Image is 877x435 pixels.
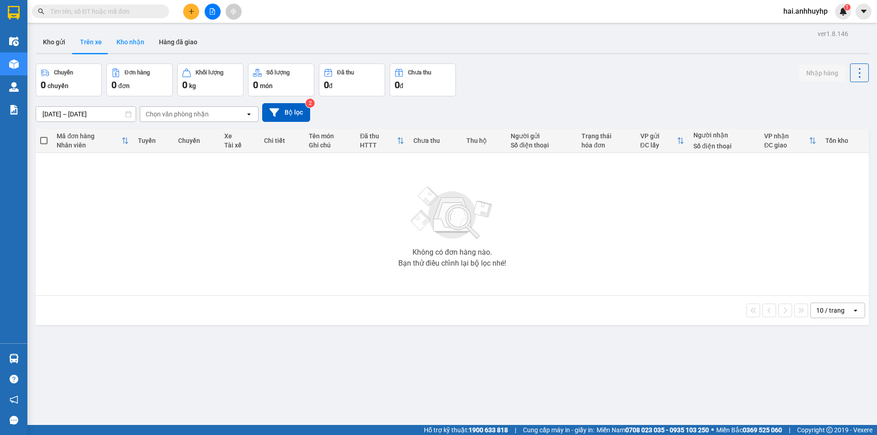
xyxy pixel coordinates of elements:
[9,37,19,46] img: warehouse-icon
[245,110,253,118] svg: open
[693,142,755,150] div: Số điện thoại
[636,129,689,153] th: Toggle SortBy
[511,142,572,149] div: Số điện thoại
[177,63,243,96] button: Khối lượng0kg
[178,137,215,144] div: Chuyến
[711,428,714,432] span: ⚪️
[224,132,255,140] div: Xe
[625,426,709,434] strong: 0708 023 035 - 0935 103 250
[716,425,782,435] span: Miền Bắc
[9,354,19,363] img: warehouse-icon
[337,69,354,76] div: Đã thu
[309,142,351,149] div: Ghi chú
[10,375,18,383] span: question-circle
[36,31,73,53] button: Kho gửi
[839,7,847,16] img: icon-new-feature
[9,82,19,92] img: warehouse-icon
[9,59,19,69] img: warehouse-icon
[360,142,397,149] div: HTTT
[306,99,315,108] sup: 2
[597,425,709,435] span: Miền Nam
[844,4,851,10] sup: 1
[523,425,594,435] span: Cung cấp máy in - giấy in:
[818,29,848,39] div: ver 1.8.146
[760,129,821,153] th: Toggle SortBy
[776,5,835,17] span: hai.anhhuyhp
[743,426,782,434] strong: 0369 525 060
[10,395,18,404] span: notification
[109,31,152,53] button: Kho nhận
[50,6,158,16] input: Tìm tên, số ĐT hoặc mã đơn
[319,63,385,96] button: Đã thu0đ
[57,142,121,149] div: Nhân viên
[52,129,133,153] th: Toggle SortBy
[412,249,492,256] div: Không có đơn hàng nào.
[799,65,845,81] button: Nhập hàng
[10,416,18,425] span: message
[469,426,508,434] strong: 1900 633 818
[398,260,506,267] div: Bạn thử điều chỉnh lại bộ lọc nhé!
[466,137,502,144] div: Thu hộ
[324,79,329,90] span: 0
[845,4,849,10] span: 1
[73,31,109,53] button: Trên xe
[36,63,102,96] button: Chuyến0chuyến
[188,8,195,15] span: plus
[209,8,216,15] span: file-add
[57,132,121,140] div: Mã đơn hàng
[266,69,290,76] div: Số lượng
[146,110,209,119] div: Chọn văn phòng nhận
[640,132,677,140] div: VP gửi
[205,4,221,20] button: file-add
[226,4,242,20] button: aim
[248,63,314,96] button: Số lượng0món
[38,8,44,15] span: search
[852,307,859,314] svg: open
[789,425,790,435] span: |
[511,132,572,140] div: Người gửi
[262,103,310,122] button: Bộ lọc
[118,82,130,89] span: đơn
[360,132,397,140] div: Đã thu
[189,82,196,89] span: kg
[764,142,809,149] div: ĐC giao
[640,142,677,149] div: ĐC lấy
[253,79,258,90] span: 0
[36,107,136,121] input: Select a date range.
[195,69,223,76] div: Khối lượng
[400,82,403,89] span: đ
[125,69,150,76] div: Đơn hàng
[355,129,409,153] th: Toggle SortBy
[329,82,333,89] span: đ
[581,132,631,140] div: Trạng thái
[816,306,845,315] div: 10 / trang
[581,142,631,149] div: hóa đơn
[424,425,508,435] span: Hỗ trợ kỹ thuật:
[309,132,351,140] div: Tên món
[407,181,498,245] img: svg+xml;base64,PHN2ZyBjbGFzcz0ibGlzdC1wbHVnX19zdmciIHhtbG5zPSJodHRwOi8vd3d3LnczLm9yZy8yMDAwL3N2Zy...
[138,137,169,144] div: Tuyến
[395,79,400,90] span: 0
[8,6,20,20] img: logo-vxr
[825,137,864,144] div: Tồn kho
[183,4,199,20] button: plus
[152,31,205,53] button: Hàng đã giao
[693,131,755,139] div: Người nhận
[264,137,300,144] div: Chi tiết
[515,425,516,435] span: |
[856,4,872,20] button: caret-down
[48,82,69,89] span: chuyến
[826,427,833,433] span: copyright
[260,82,273,89] span: món
[111,79,116,90] span: 0
[764,132,809,140] div: VP nhận
[54,69,73,76] div: Chuyến
[224,142,255,149] div: Tài xế
[106,63,173,96] button: Đơn hàng0đơn
[9,105,19,115] img: solution-icon
[390,63,456,96] button: Chưa thu0đ
[182,79,187,90] span: 0
[230,8,237,15] span: aim
[408,69,431,76] div: Chưa thu
[413,137,457,144] div: Chưa thu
